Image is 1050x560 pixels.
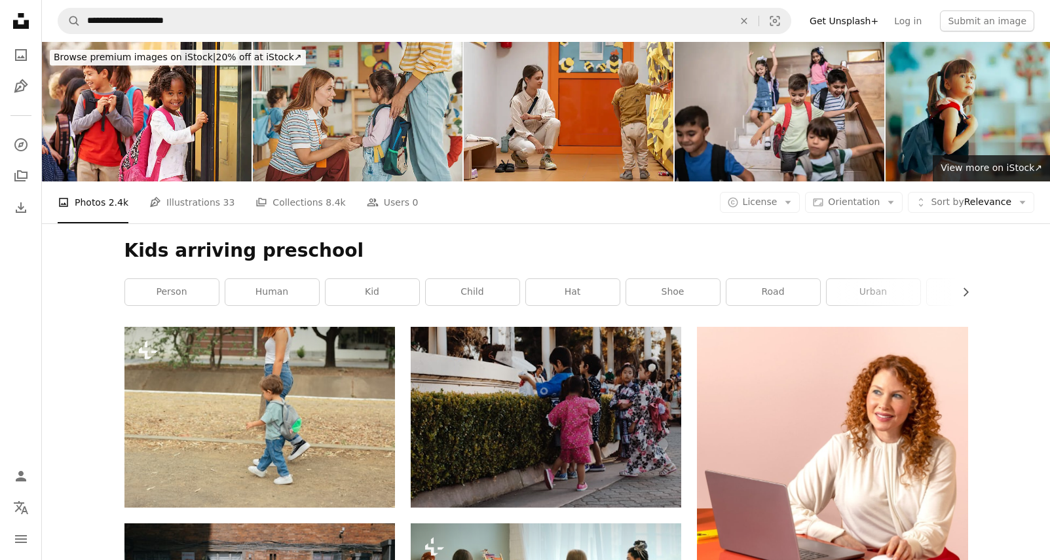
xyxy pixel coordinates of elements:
[8,526,34,552] button: Menu
[8,42,34,68] a: Photos
[54,52,216,62] span: Browse premium images on iStock |
[225,279,319,305] a: human
[931,196,964,207] span: Sort by
[720,192,800,213] button: License
[805,192,903,213] button: Orientation
[828,196,880,207] span: Orientation
[223,195,235,210] span: 33
[927,279,1021,305] a: head
[124,239,968,263] h1: Kids arriving preschool
[42,42,252,181] img: Elementary school girl at the front of the school bus queue
[326,195,345,210] span: 8.4k
[411,327,681,507] img: children wearing yukata standing near bush
[759,9,791,33] button: Visual search
[125,279,219,305] a: person
[802,10,886,31] a: Get Unsplash+
[743,196,778,207] span: License
[730,9,759,33] button: Clear
[412,195,418,210] span: 0
[8,73,34,100] a: Illustrations
[367,181,419,223] a: Users 0
[8,163,34,189] a: Collections
[124,327,395,507] img: a woman and a child walking in a park
[908,192,1034,213] button: Sort byRelevance
[8,8,34,37] a: Home — Unsplash
[149,181,234,223] a: Illustrations 33
[827,279,920,305] a: urban
[426,279,519,305] a: child
[326,279,419,305] a: kid
[726,279,820,305] a: road
[940,10,1034,31] button: Submit an image
[411,411,681,422] a: children wearing yukata standing near bush
[886,10,929,31] a: Log in
[255,181,345,223] a: Collections 8.4k
[8,463,34,489] a: Log in / Sign up
[464,42,673,181] img: Mother and Child in Kindergarten Cloakroom near Lockers
[253,42,462,181] img: Preschool teacher in classroom greeting new student
[54,52,302,62] span: 20% off at iStock ↗
[8,195,34,221] a: Download History
[675,42,884,181] img: Students moving down stairs and leaving school
[8,495,34,521] button: Language
[933,155,1050,181] a: View more on iStock↗
[954,279,968,305] button: scroll list to the right
[931,196,1011,209] span: Relevance
[58,8,791,34] form: Find visuals sitewide
[124,411,395,422] a: a woman and a child walking in a park
[8,132,34,158] a: Explore
[626,279,720,305] a: shoe
[42,42,314,73] a: Browse premium images on iStock|20% off at iStock↗
[941,162,1042,173] span: View more on iStock ↗
[526,279,620,305] a: hat
[58,9,81,33] button: Search Unsplash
